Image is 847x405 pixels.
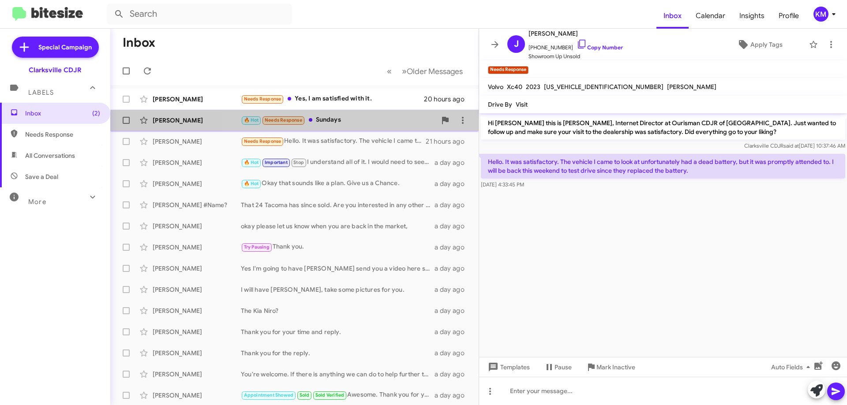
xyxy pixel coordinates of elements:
div: a day ago [435,222,472,230]
a: Copy Number [577,44,623,51]
span: Sold [300,392,310,398]
a: Inbox [656,3,689,29]
span: Pause [555,359,572,375]
span: More [28,198,46,206]
div: okay please let us know when you are back in the market, [241,222,435,230]
div: a day ago [435,201,472,209]
div: Thank you. [241,242,435,252]
span: Inbox [25,109,100,118]
div: Thank you for the reply. [241,349,435,357]
div: Yes, I am satisfied with it. [241,94,424,104]
button: Apply Tags [714,37,805,52]
nav: Page navigation example [382,62,468,80]
div: That 24 Tacoma has since sold. Are you interested in any other vehicle options? [241,201,435,209]
div: [PERSON_NAME] [153,370,241,379]
span: [PERSON_NAME] [667,83,716,91]
div: Thank you for your time and reply. [241,327,435,336]
span: said at [783,142,799,149]
div: a day ago [435,370,472,379]
span: Sold Verified [315,392,345,398]
div: Yes I'm going to have [PERSON_NAME] send you a video here shortly! [241,264,435,273]
span: [PERSON_NAME] [528,28,623,39]
button: KM [806,7,837,22]
small: Needs Response [488,66,528,74]
div: I will have [PERSON_NAME], take some pictures for you. [241,285,435,294]
div: Okay that sounds like a plan. Give us a Chance. [241,178,435,189]
span: (2) [92,109,100,118]
div: [PERSON_NAME] [153,349,241,357]
span: Try Pausing [244,244,270,250]
span: Visit [516,100,528,108]
div: The Kia Niro? [241,306,435,315]
span: [DATE] 4:33:45 PM [481,181,524,188]
button: Mark Inactive [579,359,642,375]
div: You're welcome. If there is anything we can do to help further the buying process please let me k... [241,370,435,379]
div: [PERSON_NAME] [153,95,241,104]
span: Volvo [488,83,503,91]
span: 2023 [526,83,540,91]
div: a day ago [435,306,472,315]
a: Calendar [689,3,732,29]
span: [PHONE_NUMBER] [528,39,623,52]
span: Needs Response [25,130,100,139]
div: Sundays [241,115,436,125]
div: a day ago [435,285,472,294]
a: Insights [732,3,772,29]
span: « [387,66,392,77]
span: Appointment Showed [244,392,294,398]
div: a day ago [435,391,472,400]
span: Showroom Up Unsold [528,52,623,61]
span: Clarksville CDJR [DATE] 10:37:46 AM [744,142,845,149]
div: 20 hours ago [424,95,472,104]
p: Hello. It was satisfactory. The vehicle I came to look at unfortunately had a dead battery, but i... [481,154,845,178]
div: [PERSON_NAME] [153,306,241,315]
span: [US_VEHICLE_IDENTIFICATION_NUMBER] [544,83,663,91]
div: a day ago [435,264,472,273]
button: Auto Fields [764,359,821,375]
div: [PERSON_NAME] [153,327,241,336]
div: Hello. It was satisfactory. The vehicle I came to look at unfortunately had a dead battery, but i... [241,136,426,146]
span: 🔥 Hot [244,117,259,123]
span: Mark Inactive [596,359,635,375]
div: a day ago [435,158,472,167]
span: 🔥 Hot [244,160,259,165]
input: Search [107,4,292,25]
span: Drive By [488,100,512,108]
a: Special Campaign [12,37,99,58]
span: Save a Deal [25,172,58,181]
span: Special Campaign [38,43,92,52]
span: Stop [293,160,304,165]
button: Previous [382,62,397,80]
div: Awesome. Thank you for your business. [241,390,435,400]
div: [PERSON_NAME] [153,179,241,188]
span: Older Messages [407,67,463,76]
span: Labels [28,89,54,97]
div: 21 hours ago [426,137,472,146]
span: Needs Response [244,138,281,144]
h1: Inbox [123,36,155,50]
span: Needs Response [265,117,302,123]
span: Important [265,160,288,165]
div: I understand all of it. I would need to see it to able to offer you a [PERSON_NAME] more. [241,157,435,167]
span: Needs Response [244,96,281,102]
button: Next [397,62,468,80]
div: [PERSON_NAME] [153,222,241,230]
div: [PERSON_NAME] [153,243,241,252]
div: [PERSON_NAME] [153,264,241,273]
span: Apply Tags [750,37,783,52]
div: [PERSON_NAME] [153,137,241,146]
p: Hi [PERSON_NAME] this is [PERSON_NAME], Internet Director at Ourisman CDJR of [GEOGRAPHIC_DATA]. ... [481,115,845,140]
div: Clarksville CDJR [29,66,82,74]
span: Profile [772,3,806,29]
div: [PERSON_NAME] [153,391,241,400]
span: Auto Fields [771,359,813,375]
div: a day ago [435,179,472,188]
button: Pause [537,359,579,375]
div: a day ago [435,327,472,336]
button: Templates [479,359,537,375]
div: a day ago [435,349,472,357]
span: J [514,37,519,51]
